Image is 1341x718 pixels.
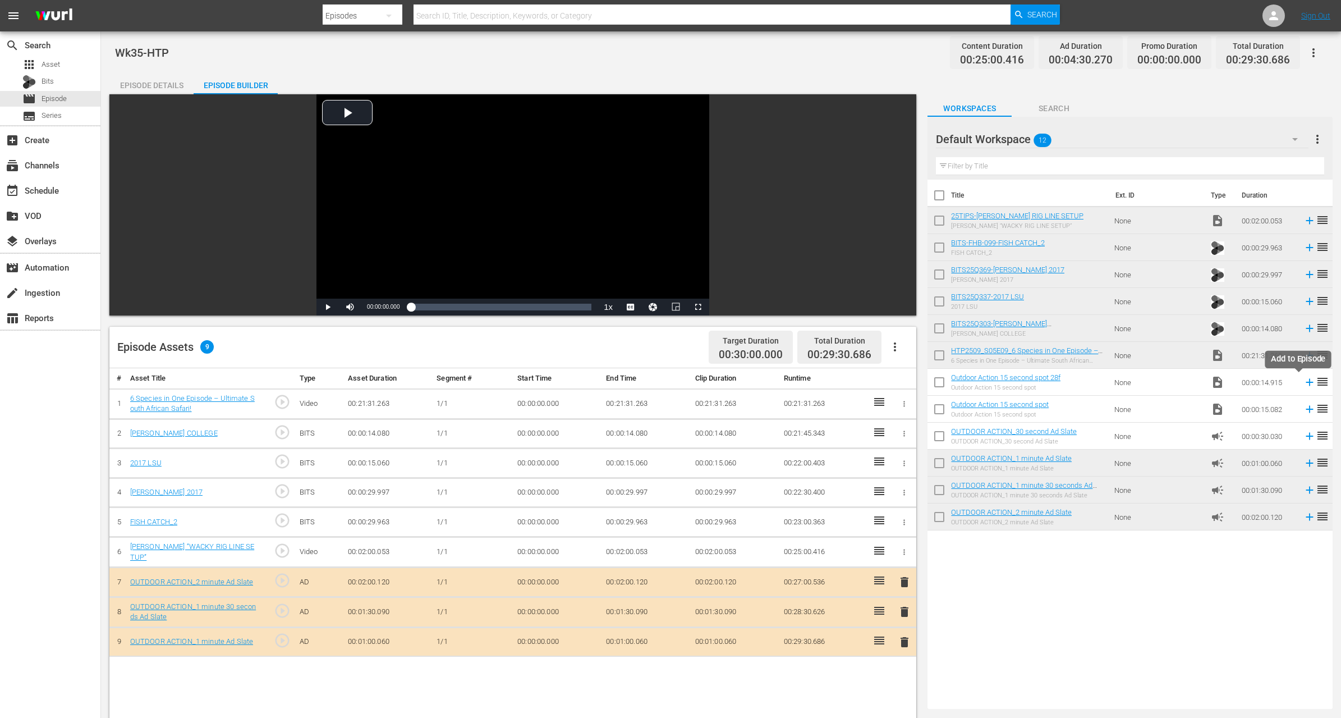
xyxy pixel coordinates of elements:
span: play_circle_outline [274,453,291,470]
a: OUTDOOR ACTION_1 minute 30 seconds Ad Slate [951,481,1097,498]
th: Duration [1235,180,1302,211]
svg: Add to Episode [1303,403,1316,415]
span: Ad [1211,429,1224,443]
span: play_circle_outline [274,424,291,441]
td: 00:02:00.053 [601,537,690,568]
svg: Add to Episode [1303,295,1316,308]
a: 25TIPS-[PERSON_NAME] RIG LINE SETUP [951,212,1083,220]
td: 00:00:29.963 [343,507,432,537]
span: play_circle_outline [274,512,291,529]
td: BITS [295,449,343,478]
span: delete [898,575,911,589]
td: 00:02:00.053 [1237,207,1299,234]
a: FISH CATCH_2 [130,518,178,526]
div: Content Duration [960,38,1024,54]
span: 00:00:00.000 [1137,54,1201,67]
span: reorder [1316,483,1329,496]
button: Episode Details [109,72,194,94]
td: 00:01:30.090 [601,597,690,627]
span: reorder [1316,348,1329,362]
span: Episode [42,93,67,104]
td: None [1110,423,1206,450]
td: 00:00:00.000 [513,507,601,537]
div: [PERSON_NAME] COLLEGE [951,330,1105,337]
span: Video [1211,349,1224,362]
img: TV Bits [1211,241,1224,255]
a: OUTDOOR ACTION_30 second Ad Slate [951,427,1077,436]
a: Outdoor Action 15 second spot 28f [951,373,1060,382]
div: Outdoor Action 15 second spot [951,411,1049,418]
td: 00:00:14.080 [691,419,779,449]
td: BITS [295,478,343,507]
td: 00:00:29.963 [1237,234,1299,261]
span: reorder [1316,510,1329,523]
td: None [1110,477,1206,504]
span: Channels [6,159,19,172]
div: Progress Bar [411,304,591,310]
span: reorder [1316,321,1329,335]
td: 00:02:00.120 [691,568,779,597]
div: OUTDOOR ACTION_1 minute 30 seconds Ad Slate [951,492,1105,499]
td: 1/1 [432,419,513,449]
td: 00:00:29.997 [1237,261,1299,288]
td: 1/1 [432,507,513,537]
button: Fullscreen [687,299,709,315]
td: 00:00:15.060 [343,449,432,478]
td: 00:00:14.080 [343,419,432,449]
td: 00:01:00.060 [1237,450,1299,477]
td: 00:27:00.536 [779,568,868,597]
th: Runtime [779,368,868,389]
td: 1 [109,388,126,419]
td: None [1110,396,1206,423]
span: play_circle_outline [274,483,291,500]
svg: Add to Episode [1303,484,1316,496]
span: 00:29:30.686 [1226,54,1290,67]
button: delete [898,574,911,590]
td: None [1110,234,1206,261]
td: 00:00:29.963 [601,507,690,537]
div: 6 Species in One Episode – Ultimate South African Safari! [951,357,1105,364]
div: OUTDOOR ACTION_1 minute Ad Slate [951,465,1072,472]
td: None [1110,369,1206,396]
td: 00:00:00.000 [513,449,601,478]
td: 8 [109,597,126,627]
td: 00:00:00.000 [513,537,601,568]
th: Asset Duration [343,368,432,389]
a: OUTDOOR ACTION_1 minute 30 seconds Ad Slate [130,602,256,621]
th: End Time [601,368,690,389]
td: 1/1 [432,388,513,419]
td: 00:01:00.060 [343,627,432,657]
td: 00:00:00.000 [513,388,601,419]
svg: Add to Episode [1303,457,1316,469]
td: None [1110,315,1206,342]
div: Episode Details [109,72,194,99]
td: 00:00:00.000 [513,627,601,657]
div: Target Duration [719,333,783,349]
th: Type [295,368,343,389]
a: [PERSON_NAME] “WACKY RIG LINE SETUP” [130,542,254,561]
th: Segment # [432,368,513,389]
td: 00:02:00.120 [1237,504,1299,531]
span: reorder [1316,213,1329,227]
td: 00:01:00.060 [601,627,690,657]
td: 4 [109,478,126,507]
span: play_circle_outline [274,572,291,589]
img: TV Bits [1211,295,1224,309]
span: Schedule [6,184,19,198]
div: OUTDOOR ACTION_2 minute Ad Slate [951,519,1072,526]
span: Search [1012,102,1096,116]
span: reorder [1316,456,1329,469]
span: Series [22,109,36,123]
td: 00:02:00.120 [343,568,432,597]
div: Outdoor Action 15 second spot [951,384,1060,391]
span: 00:25:00.416 [960,54,1024,67]
td: None [1110,207,1206,234]
svg: Add to Episode [1303,322,1316,335]
span: Ad [1211,456,1224,470]
span: reorder [1316,402,1329,415]
td: AD [295,597,343,627]
td: 6 [109,537,126,568]
td: 9 [109,627,126,657]
td: 00:00:14.915 [1237,369,1299,396]
span: Search [1027,4,1057,25]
